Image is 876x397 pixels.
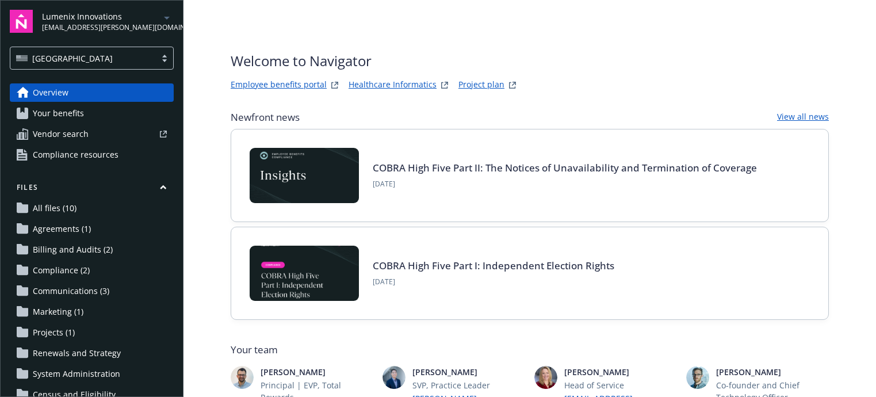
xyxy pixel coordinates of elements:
a: Employee benefits portal [231,78,327,92]
img: photo [686,366,709,389]
span: Lumenix Innovations [42,10,160,22]
span: [PERSON_NAME] [261,366,373,378]
img: photo [231,366,254,389]
a: COBRA High Five Part I: Independent Election Rights [373,259,614,272]
a: Marketing (1) [10,303,174,321]
span: Newfront news [231,110,300,124]
img: BLOG-Card Image - Compliance - COBRA High Five Pt 1 07-18-25.jpg [250,246,359,301]
a: Your benefits [10,104,174,123]
a: Project plan [458,78,504,92]
span: Your team [231,343,829,357]
a: All files (10) [10,199,174,217]
a: arrowDropDown [160,10,174,24]
a: Overview [10,83,174,102]
a: projectPlanWebsite [506,78,519,92]
span: Projects (1) [33,323,75,342]
span: [PERSON_NAME] [412,366,525,378]
span: System Administration [33,365,120,383]
span: [DATE] [373,179,757,189]
img: navigator-logo.svg [10,10,33,33]
a: springbukWebsite [438,78,452,92]
a: Healthcare Informatics [349,78,437,92]
span: Overview [33,83,68,102]
a: Agreements (1) [10,220,174,238]
span: [GEOGRAPHIC_DATA] [32,52,113,64]
span: Renewals and Strategy [33,344,121,362]
a: Compliance resources [10,146,174,164]
a: Compliance (2) [10,261,174,280]
span: Compliance (2) [33,261,90,280]
a: Renewals and Strategy [10,344,174,362]
span: [DATE] [373,277,614,287]
span: [EMAIL_ADDRESS][PERSON_NAME][DOMAIN_NAME] [42,22,160,33]
span: Communications (3) [33,282,109,300]
a: Projects (1) [10,323,174,342]
span: Compliance resources [33,146,118,164]
span: [PERSON_NAME] [564,366,677,378]
span: Billing and Audits (2) [33,241,113,259]
span: All files (10) [33,199,76,217]
span: Your benefits [33,104,84,123]
img: Card Image - EB Compliance Insights.png [250,148,359,203]
a: Billing and Audits (2) [10,241,174,259]
span: [PERSON_NAME] [716,366,829,378]
button: Lumenix Innovations[EMAIL_ADDRESS][PERSON_NAME][DOMAIN_NAME]arrowDropDown [42,10,174,33]
a: View all news [777,110,829,124]
img: photo [382,366,406,389]
a: COBRA High Five Part II: The Notices of Unavailability and Termination of Coverage [373,161,757,174]
a: Vendor search [10,125,174,143]
span: Agreements (1) [33,220,91,238]
button: Files [10,182,174,197]
span: Vendor search [33,125,89,143]
span: SVP, Practice Leader [412,379,525,391]
img: photo [534,366,557,389]
span: Welcome to Navigator [231,51,519,71]
span: Marketing (1) [33,303,83,321]
a: striveWebsite [328,78,342,92]
a: Communications (3) [10,282,174,300]
span: [GEOGRAPHIC_DATA] [16,52,150,64]
span: Head of Service [564,379,677,391]
a: System Administration [10,365,174,383]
